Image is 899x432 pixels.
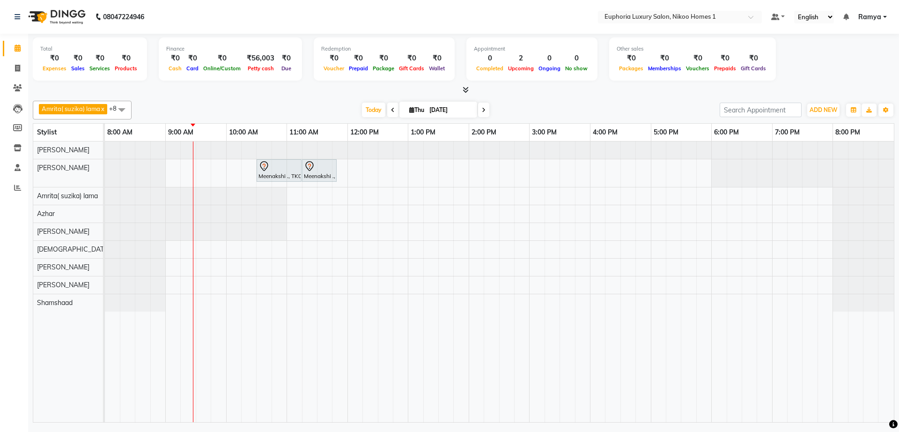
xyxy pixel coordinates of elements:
div: ₹0 [397,53,427,64]
span: Package [370,65,397,72]
span: Memberships [646,65,684,72]
a: 9:00 AM [166,126,196,139]
span: Upcoming [506,65,536,72]
a: 8:00 AM [105,126,135,139]
b: 08047224946 [103,4,144,30]
span: Wallet [427,65,447,72]
div: ₹0 [40,53,69,64]
span: Azhar [37,209,55,218]
div: ₹0 [738,53,768,64]
a: 10:00 AM [227,126,260,139]
span: Expenses [40,65,69,72]
span: Thu [407,106,427,113]
span: Gift Cards [738,65,768,72]
div: 0 [474,53,506,64]
button: ADD NEW [807,104,840,117]
span: Services [87,65,112,72]
div: ₹0 [370,53,397,64]
span: Amrita( suzika) lama [37,192,98,200]
span: Shamshaad [37,298,73,307]
div: ₹0 [617,53,646,64]
div: Appointment [474,45,590,53]
span: [PERSON_NAME] [37,227,89,236]
span: Stylist [37,128,57,136]
div: Finance [166,45,295,53]
a: x [100,105,104,112]
a: 1:00 PM [408,126,438,139]
div: ₹0 [112,53,140,64]
span: Voucher [321,65,346,72]
div: Meenakshi ., TK01, 11:15 AM-11:50 AM, EP-[PERSON_NAME] [303,161,336,180]
div: ₹0 [87,53,112,64]
a: 3:00 PM [530,126,559,139]
span: [DEMOGRAPHIC_DATA] [37,245,110,253]
a: 7:00 PM [773,126,802,139]
span: Ramya [858,12,881,22]
a: 8:00 PM [833,126,862,139]
a: 2:00 PM [469,126,499,139]
div: ₹56,003 [243,53,278,64]
span: No show [563,65,590,72]
span: Gift Cards [397,65,427,72]
span: Completed [474,65,506,72]
span: [PERSON_NAME] [37,281,89,289]
span: +8 [109,104,124,112]
div: ₹0 [278,53,295,64]
span: [PERSON_NAME] [37,146,89,154]
div: 0 [563,53,590,64]
div: ₹0 [684,53,712,64]
div: ₹0 [69,53,87,64]
div: ₹0 [712,53,738,64]
div: Meenakshi ., TK01, 10:30 AM-11:15 AM, EP-[PERSON_NAME] [258,161,301,180]
a: 4:00 PM [590,126,620,139]
span: [PERSON_NAME] [37,164,89,172]
div: Other sales [617,45,768,53]
div: Total [40,45,140,53]
span: [PERSON_NAME] [37,263,89,271]
input: Search Appointment [720,103,802,117]
div: 0 [536,53,563,64]
div: Redemption [321,45,447,53]
span: Cash [166,65,184,72]
input: 2025-09-04 [427,103,473,117]
div: ₹0 [166,53,184,64]
img: logo [24,4,88,30]
div: ₹0 [321,53,346,64]
div: ₹0 [184,53,201,64]
span: Ongoing [536,65,563,72]
span: Amrita( suzika) lama [42,105,100,112]
a: 11:00 AM [287,126,321,139]
a: 12:00 PM [348,126,381,139]
span: Due [279,65,294,72]
span: Petty cash [245,65,276,72]
span: Prepaids [712,65,738,72]
span: Sales [69,65,87,72]
a: 6:00 PM [712,126,741,139]
div: ₹0 [346,53,370,64]
a: 5:00 PM [651,126,681,139]
span: Online/Custom [201,65,243,72]
span: Today [362,103,385,117]
span: Prepaid [346,65,370,72]
span: Packages [617,65,646,72]
span: Products [112,65,140,72]
span: ADD NEW [810,106,837,113]
div: 2 [506,53,536,64]
div: ₹0 [646,53,684,64]
div: ₹0 [427,53,447,64]
span: Vouchers [684,65,712,72]
span: Card [184,65,201,72]
div: ₹0 [201,53,243,64]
